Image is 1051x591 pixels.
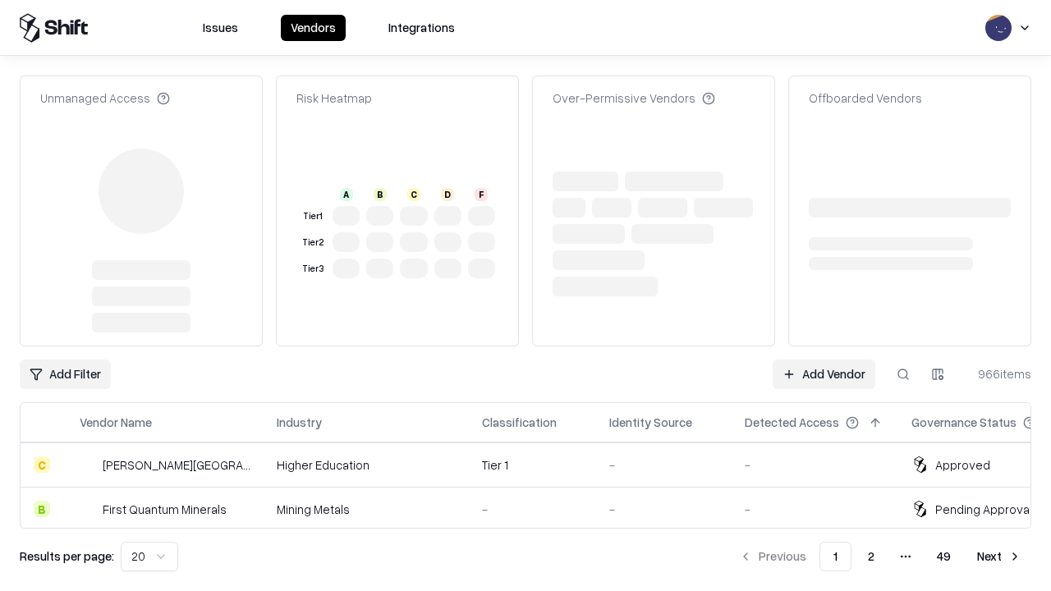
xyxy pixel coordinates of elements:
[745,414,839,431] div: Detected Access
[277,456,456,474] div: Higher Education
[935,456,990,474] div: Approved
[609,501,718,518] div: -
[482,456,583,474] div: Tier 1
[773,360,875,389] a: Add Vendor
[475,188,488,201] div: F
[80,414,152,431] div: Vendor Name
[20,360,111,389] button: Add Filter
[277,501,456,518] div: Mining Metals
[34,456,50,473] div: C
[193,15,248,41] button: Issues
[809,89,922,107] div: Offboarded Vendors
[103,501,227,518] div: First Quantum Minerals
[745,501,885,518] div: -
[20,547,114,565] p: Results per page:
[729,542,1031,571] nav: pagination
[300,262,326,276] div: Tier 3
[300,236,326,250] div: Tier 2
[34,501,50,517] div: B
[482,501,583,518] div: -
[911,414,1017,431] div: Governance Status
[553,89,715,107] div: Over-Permissive Vendors
[281,15,346,41] button: Vendors
[967,542,1031,571] button: Next
[855,542,888,571] button: 2
[80,501,96,517] img: First Quantum Minerals
[819,542,851,571] button: 1
[296,89,372,107] div: Risk Heatmap
[379,15,465,41] button: Integrations
[300,209,326,223] div: Tier 1
[935,501,1032,518] div: Pending Approval
[277,414,322,431] div: Industry
[924,542,964,571] button: 49
[103,456,250,474] div: [PERSON_NAME][GEOGRAPHIC_DATA]
[966,365,1031,383] div: 966 items
[80,456,96,473] img: Reichman University
[482,414,557,431] div: Classification
[407,188,420,201] div: C
[609,456,718,474] div: -
[40,89,170,107] div: Unmanaged Access
[441,188,454,201] div: D
[609,414,692,431] div: Identity Source
[745,456,885,474] div: -
[340,188,353,201] div: A
[374,188,387,201] div: B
